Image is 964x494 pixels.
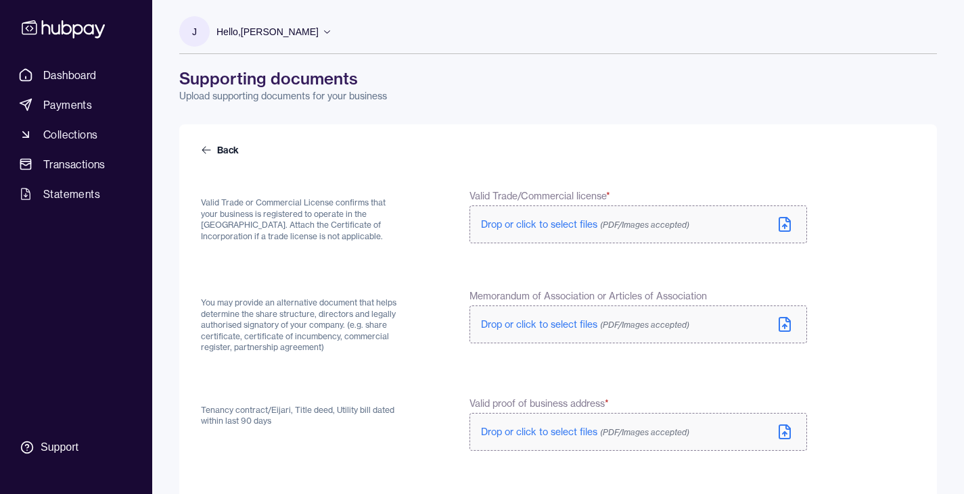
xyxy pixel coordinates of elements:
span: Drop or click to select files [481,318,689,330]
span: Valid Trade/Commercial license [469,189,610,203]
span: Collections [43,126,97,143]
p: Hello, [PERSON_NAME] [216,24,319,39]
a: Collections [14,122,139,147]
a: Transactions [14,152,139,176]
span: Dashboard [43,67,97,83]
p: Upload supporting documents for your business [179,89,937,103]
span: Payments [43,97,92,113]
span: Statements [43,186,100,202]
a: Support [14,433,139,462]
span: Transactions [43,156,106,172]
span: Valid proof of business address [469,397,609,410]
a: Payments [14,93,139,117]
p: Tenancy contract/Eijari, Title deed, Utility bill dated within last 90 days [201,405,405,427]
div: Support [41,440,78,455]
a: Statements [14,182,139,206]
span: Memorandum of Association or Articles of Association [469,289,707,303]
p: Valid Trade or Commercial License confirms that your business is registered to operate in the [GE... [201,197,405,242]
span: Drop or click to select files [481,218,689,230]
span: (PDF/Images accepted) [600,320,689,330]
span: (PDF/Images accepted) [600,220,689,230]
p: You may provide an alternative document that helps determine the share structure, directors and l... [201,297,405,353]
a: Dashboard [14,63,139,87]
a: Back [201,143,242,157]
p: J [192,24,197,39]
span: Drop or click to select files [481,426,689,438]
span: (PDF/Images accepted) [600,427,689,437]
h1: Supporting documents [179,68,937,89]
